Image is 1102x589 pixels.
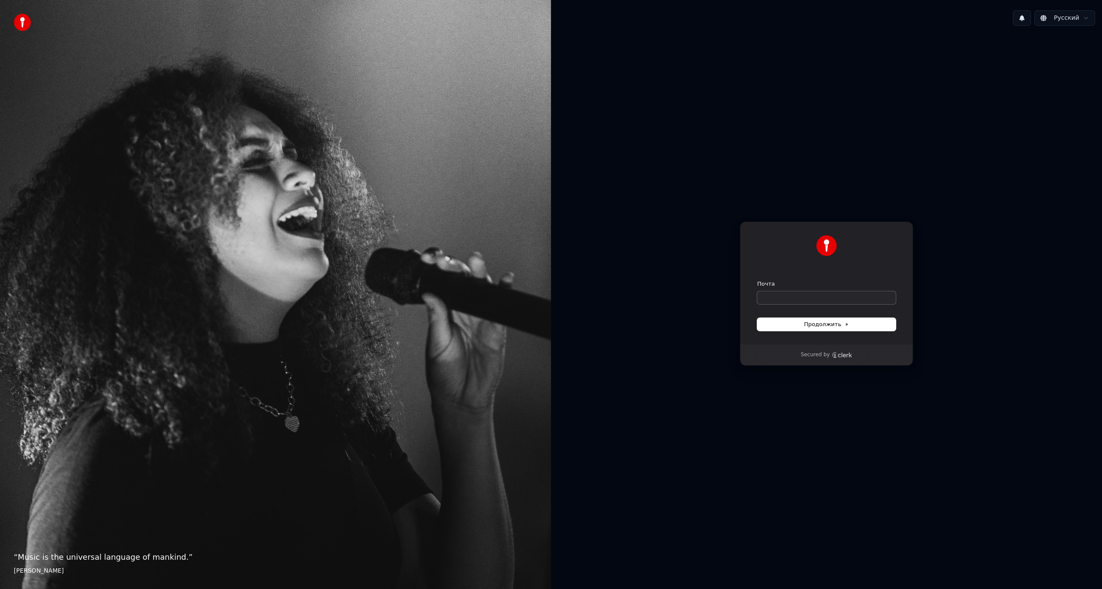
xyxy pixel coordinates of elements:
[832,352,852,358] a: Clerk logo
[757,318,896,331] button: Продолжить
[14,14,31,31] img: youka
[14,551,537,563] p: “ Music is the universal language of mankind. ”
[14,567,537,575] footer: [PERSON_NAME]
[757,280,775,288] label: Почта
[804,321,849,328] span: Продолжить
[816,235,837,256] img: Youka
[801,352,830,358] p: Secured by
